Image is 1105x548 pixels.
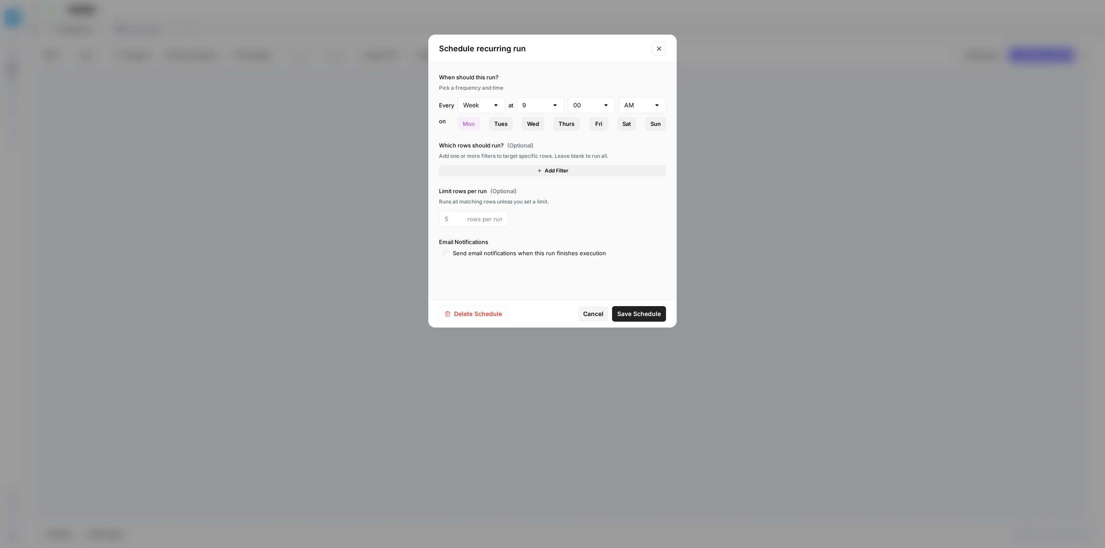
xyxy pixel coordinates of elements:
div: Runs all matching rows unless you set a limit. [439,198,666,206]
button: Thurs [553,117,580,131]
span: Fri [595,119,602,128]
div: Add one or more filters to target specific rows. Leave blank to run all. [439,152,666,160]
label: Email Notifications [439,238,666,246]
label: When should this run? [439,73,666,81]
label: Which rows should run? [439,141,666,150]
button: Close modal [652,42,666,56]
span: rows per run [467,215,502,223]
button: Cancel [578,306,609,322]
span: Save Schedule [617,310,661,318]
div: Pick a frequency and time [439,84,666,92]
input: 9 [522,101,548,110]
div: Send email notifications when this run finishes execution [453,249,606,257]
label: Limit rows per run [439,187,666,195]
span: Sun [650,119,661,128]
span: Mon [463,119,475,128]
span: Add Filter [545,167,568,175]
button: Tues [489,117,513,131]
input: AM [624,101,650,110]
button: Mon [458,117,480,131]
span: (Optional) [490,187,517,195]
span: (Optional) [507,141,534,150]
button: Add Filter [439,165,666,176]
input: 00 [573,101,599,110]
button: Sat [617,117,636,131]
input: Week [463,101,489,110]
span: Cancel [583,310,603,318]
div: Every [439,101,454,110]
input: 5 [445,215,464,223]
span: Thurs [559,119,575,128]
span: Sat [622,119,631,128]
h2: Schedule recurring run [439,43,647,55]
span: Delete Schedule [454,310,502,318]
button: Delete Schedule [439,306,508,322]
button: Sun [645,117,666,131]
div: on [439,117,454,131]
button: Save Schedule [612,306,666,322]
button: Wed [522,117,544,131]
div: at [508,101,513,110]
span: Wed [527,119,539,128]
span: Tues [494,119,508,128]
button: Fri [589,117,608,131]
input: Send email notifications when this run finishes execution [442,250,449,257]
